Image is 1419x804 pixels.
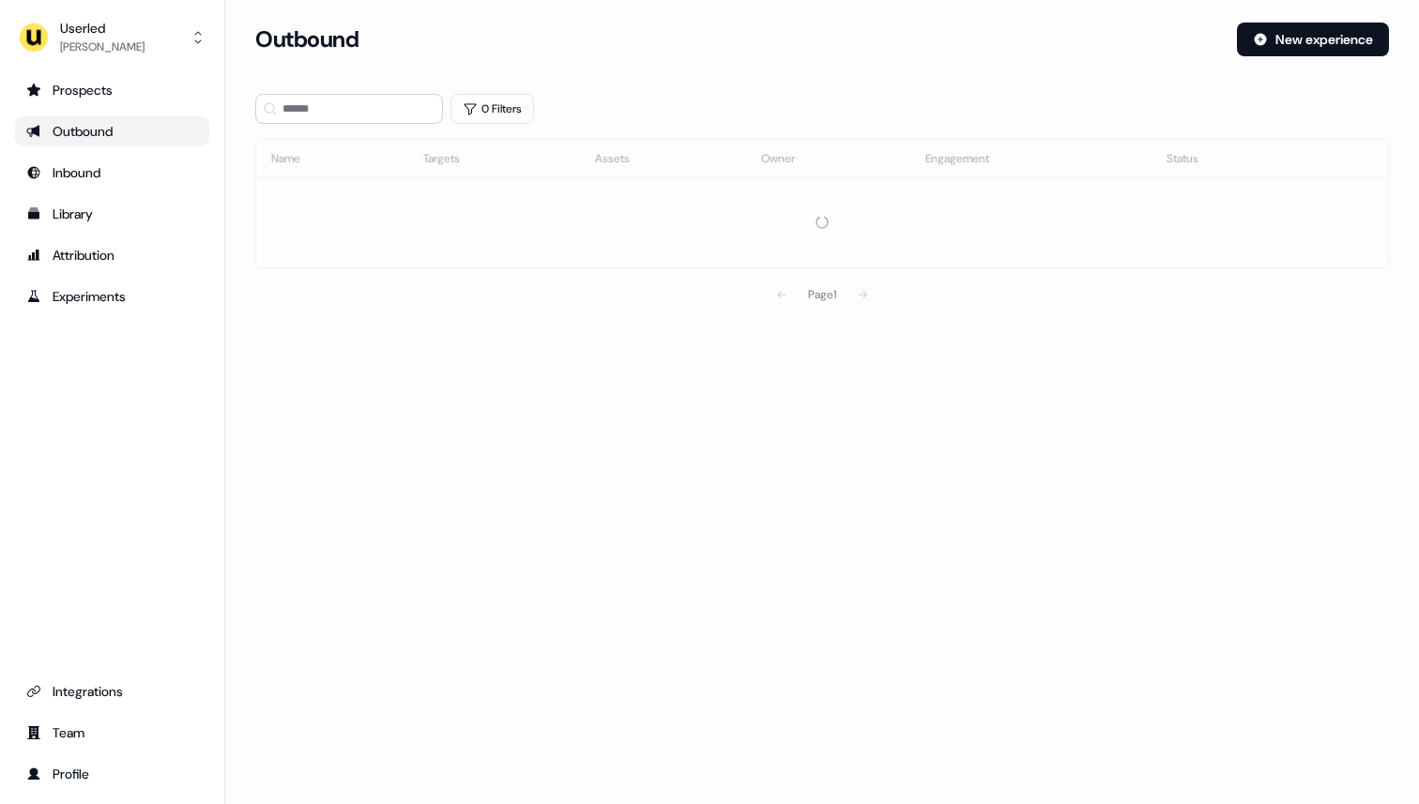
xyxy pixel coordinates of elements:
div: Team [26,723,198,742]
button: 0 Filters [450,94,534,124]
div: Outbound [26,122,198,141]
div: Profile [26,765,198,783]
button: Userled[PERSON_NAME] [15,15,209,60]
h3: Outbound [255,25,359,53]
a: Go to attribution [15,240,209,270]
a: Go to Inbound [15,158,209,188]
a: Go to team [15,718,209,748]
div: Inbound [26,163,198,182]
div: Attribution [26,246,198,265]
button: New experience [1237,23,1389,56]
div: Experiments [26,287,198,306]
div: Integrations [26,682,198,701]
a: Go to integrations [15,676,209,706]
a: Go to templates [15,199,209,229]
a: Go to profile [15,759,209,789]
a: Go to outbound experience [15,116,209,146]
div: Prospects [26,81,198,99]
div: [PERSON_NAME] [60,38,145,56]
a: Go to prospects [15,75,209,105]
div: Library [26,205,198,223]
a: Go to experiments [15,281,209,311]
div: Userled [60,19,145,38]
